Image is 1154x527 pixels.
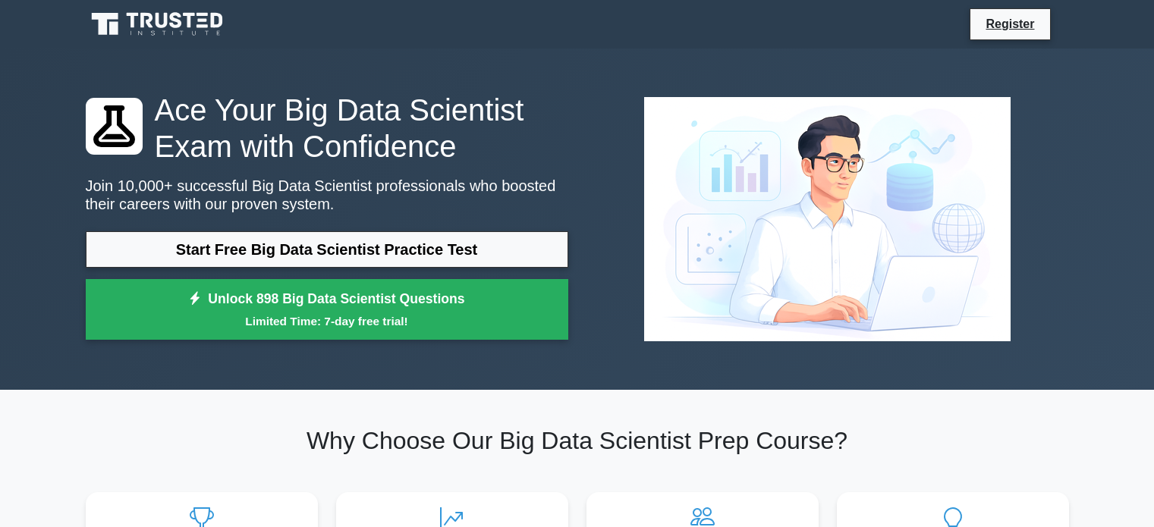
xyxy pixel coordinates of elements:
[86,177,568,213] p: Join 10,000+ successful Big Data Scientist professionals who boosted their careers with our prove...
[105,312,549,330] small: Limited Time: 7-day free trial!
[86,231,568,268] a: Start Free Big Data Scientist Practice Test
[976,14,1043,33] a: Register
[632,85,1023,353] img: Big Data Scientist Preview
[86,279,568,340] a: Unlock 898 Big Data Scientist QuestionsLimited Time: 7-day free trial!
[86,92,568,165] h1: Ace Your Big Data Scientist Exam with Confidence
[86,426,1069,455] h2: Why Choose Our Big Data Scientist Prep Course?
